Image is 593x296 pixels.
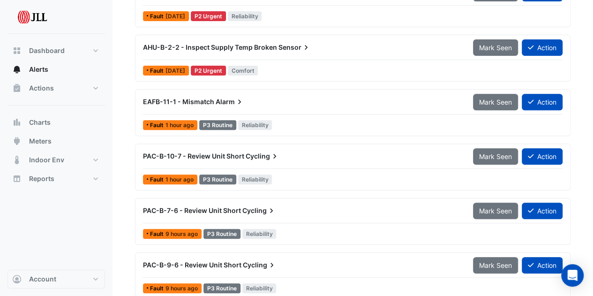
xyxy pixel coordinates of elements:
span: Cycling [246,152,279,161]
app-icon: Dashboard [12,46,22,55]
button: Charts [8,113,105,132]
span: Cycling [242,206,276,215]
span: PAC-B-9-6 - Review Unit Short [143,261,241,269]
span: AHU-B-2-2 - Inspect Supply Temp Broken [143,43,277,51]
span: Reports [29,174,54,183]
button: Mark Seen [473,203,518,219]
span: Mark Seen [479,152,512,160]
button: Reports [8,169,105,188]
span: Alerts [29,65,48,74]
span: EAFB-11-1 - Mismatch [143,98,214,106]
span: PAC-B-10-7 - Review Unit Short [143,152,244,160]
span: Mark Seen [479,261,512,269]
span: Mon 25-Aug-2025 03:45 AEST [165,285,198,292]
div: P3 Routine [203,283,240,293]
button: Dashboard [8,41,105,60]
span: Comfort [228,66,258,76]
button: Actions [8,79,105,98]
span: Actions [29,83,54,93]
img: Company Logo [11,8,53,26]
span: Thu 21-Aug-2025 11:45 AEST [165,13,185,20]
button: Mark Seen [473,257,518,273]
app-icon: Reports [12,174,22,183]
span: Reliability [242,229,277,239]
span: Mon 25-Aug-2025 11:30 AEST [165,121,194,129]
app-icon: Meters [12,137,22,146]
app-icon: Alerts [12,65,22,74]
div: P2 Urgent [191,11,226,21]
button: Action [522,94,563,110]
div: P3 Routine [199,120,236,130]
span: Cycling [243,260,277,270]
span: Fault [150,122,165,128]
span: Mark Seen [479,44,512,52]
span: Reliability [228,11,262,21]
app-icon: Charts [12,118,22,127]
span: Fault [150,177,165,182]
span: Reliability [242,283,277,293]
button: Indoor Env [8,151,105,169]
span: Sensor [278,43,311,52]
span: Charts [29,118,51,127]
div: P3 Routine [203,229,240,239]
button: Meters [8,132,105,151]
span: Mon 25-Aug-2025 04:00 AEST [165,230,198,237]
span: Account [29,274,56,284]
app-icon: Indoor Env [12,155,22,165]
button: Alerts [8,60,105,79]
button: Mark Seen [473,94,518,110]
span: Meters [29,137,52,146]
span: Indoor Env [29,155,64,165]
span: Alarm [216,97,244,106]
div: P2 Urgent [191,66,226,76]
span: Tue 08-Jul-2025 15:45 AEST [165,67,185,74]
span: Fault [150,286,165,291]
button: Mark Seen [473,148,518,165]
button: Mark Seen [473,39,518,56]
div: Open Intercom Messenger [561,264,584,287]
app-icon: Actions [12,83,22,93]
span: Mon 25-Aug-2025 11:30 AEST [165,176,194,183]
span: Fault [150,68,165,74]
button: Action [522,148,563,165]
span: PAC-B-7-6 - Review Unit Short [143,206,241,214]
button: Action [522,39,563,56]
span: Fault [150,231,165,237]
span: Dashboard [29,46,65,55]
span: Mark Seen [479,98,512,106]
button: Account [8,270,105,288]
div: P3 Routine [199,175,236,184]
button: Action [522,203,563,219]
span: Reliability [238,120,272,130]
span: Reliability [238,175,272,184]
button: Action [522,257,563,273]
span: Fault [150,14,165,19]
span: Mark Seen [479,207,512,215]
